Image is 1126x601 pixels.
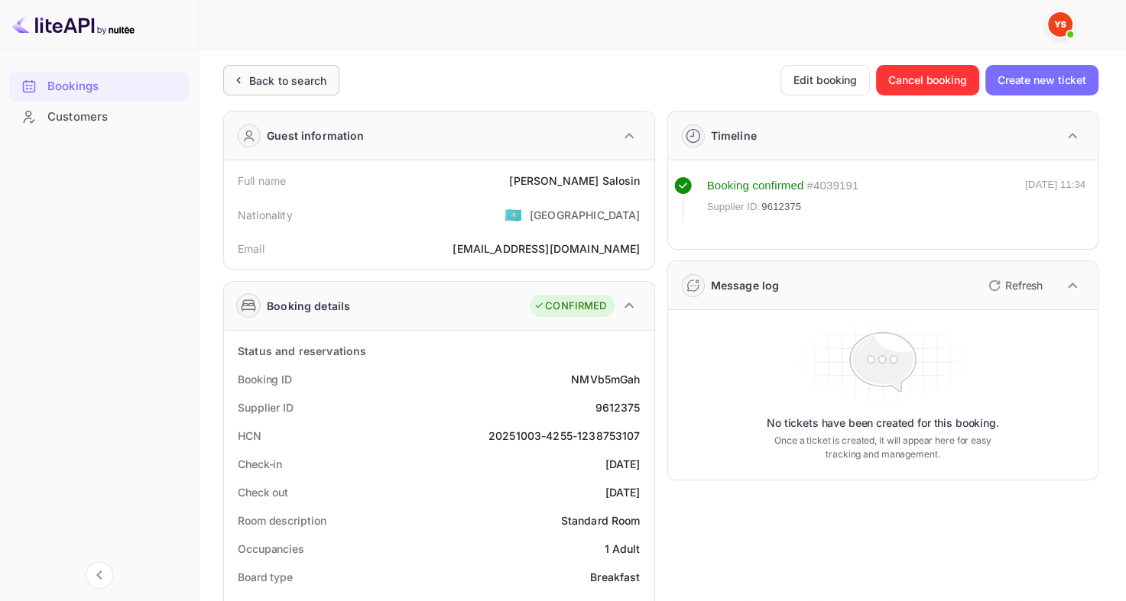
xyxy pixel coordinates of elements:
[711,128,757,144] div: Timeline
[707,177,804,195] div: Booking confirmed
[238,569,293,585] div: Board type
[985,65,1098,95] button: Create new ticket
[780,65,870,95] button: Edit booking
[571,371,640,387] div: NMVb5mGah
[605,484,641,500] div: [DATE]
[806,177,858,195] div: # 4039191
[534,299,606,314] div: CONFIRMED
[979,273,1049,298] button: Refresh
[249,73,326,89] div: Back to search
[1048,12,1072,37] img: Yandex Support
[238,371,292,387] div: Booking ID
[711,277,780,293] div: Message log
[876,65,979,95] button: Cancel booking
[238,428,261,444] div: HCN
[238,484,288,500] div: Check out
[238,512,326,528] div: Room description
[238,343,366,359] div: Status and reservations
[9,102,189,132] div: Customers
[238,241,264,257] div: Email
[604,541,640,557] div: 1 Adult
[238,173,286,189] div: Full name
[561,512,641,528] div: Standard Room
[595,399,640,415] div: 9612375
[761,199,801,215] span: 9612375
[1025,177,1085,221] div: [DATE] 11:34
[238,399,294,415] div: Supplier ID
[605,456,641,472] div: [DATE]
[238,541,304,557] div: Occupancies
[509,173,640,189] div: [PERSON_NAME] Salosin
[47,78,181,95] div: Bookings
[238,456,282,472] div: Check-in
[267,128,365,144] div: Guest information
[453,241,640,257] div: [EMAIL_ADDRESS][DOMAIN_NAME]
[707,199,761,215] span: Supplier ID:
[9,72,189,100] a: Bookings
[530,207,641,223] div: [GEOGRAPHIC_DATA]
[767,415,999,431] p: No tickets have been created for this booking.
[47,108,181,126] div: Customers
[767,434,998,461] p: Once a ticket is created, it will appear here for easy tracking and management.
[9,72,189,102] div: Bookings
[238,207,293,223] div: Nationality
[12,12,135,37] img: LiteAPI logo
[9,102,189,131] a: Customers
[267,298,350,314] div: Booking details
[488,428,641,444] div: 20251003-4255-1238753107
[505,201,522,228] span: United States
[86,561,113,589] button: Collapse navigation
[1005,277,1043,293] p: Refresh
[590,569,640,585] div: Breakfast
